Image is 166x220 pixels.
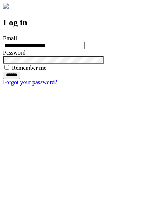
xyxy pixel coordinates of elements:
img: logo-4e3dc11c47720685a147b03b5a06dd966a58ff35d612b21f08c02c0306f2b779.png [3,3,9,9]
h2: Log in [3,18,163,28]
label: Email [3,35,17,41]
label: Password [3,49,25,56]
label: Remember me [12,65,46,71]
a: Forgot your password? [3,79,57,85]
